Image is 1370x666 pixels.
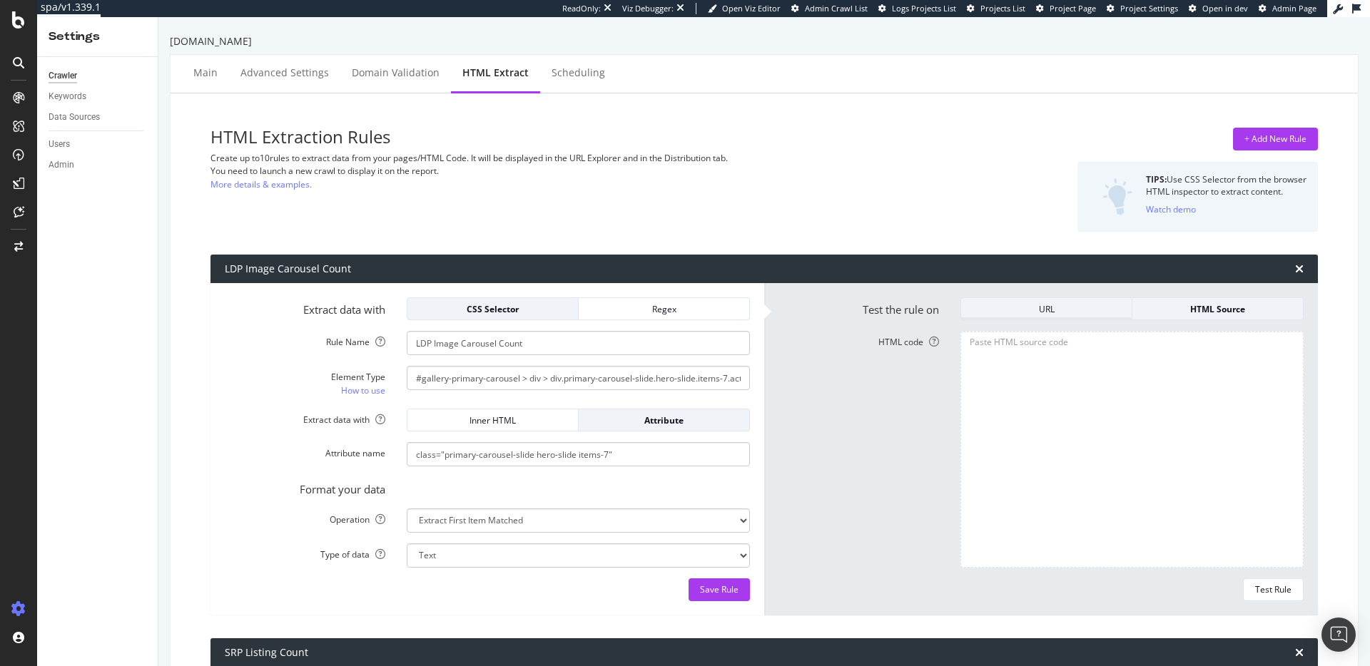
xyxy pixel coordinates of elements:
input: Provide a name [407,331,750,355]
a: More details & examples. [210,177,312,192]
div: Regex [590,303,738,315]
div: Crawler [49,68,77,83]
a: Data Sources [49,110,148,125]
span: Open Viz Editor [722,3,781,14]
div: Watch demo [1146,203,1196,215]
a: Open in dev [1189,3,1248,14]
div: Main [193,66,218,80]
button: Regex [579,297,750,320]
label: Type of data [214,543,396,560]
h3: HTML Extraction Rules [210,128,941,146]
span: Admin Page [1272,3,1316,14]
div: Test Rule [1255,583,1292,595]
button: Attribute [579,409,750,431]
strong: TIPS: [1146,173,1167,185]
label: Extract data with [214,409,396,426]
div: HTML inspector to extract content. [1146,185,1306,198]
div: CSS Selector [419,303,567,315]
div: Settings [49,29,146,45]
a: Project Page [1036,3,1096,14]
a: How to use [341,383,385,398]
a: Open Viz Editor [708,3,781,14]
span: Project Settings [1120,3,1178,14]
button: URL [960,297,1132,320]
div: LDP Image Carousel Count [225,262,351,276]
a: Keywords [49,89,148,104]
div: Data Sources [49,110,100,125]
button: + Add New Rule [1233,128,1318,150]
button: CSS Selector [407,297,579,320]
div: [DOMAIN_NAME] [170,34,1359,48]
div: Domain Validation [352,66,440,80]
div: Viz Debugger: [622,3,674,14]
div: Keywords [49,89,86,104]
div: Advanced Settings [240,66,329,80]
a: Admin Crawl List [791,3,868,14]
span: Admin Crawl List [805,3,868,14]
div: HTML Source [1144,303,1292,315]
label: Operation [214,508,396,526]
span: Project Page [1050,3,1096,14]
label: Extract data with [214,297,396,317]
label: Format your data [214,477,396,497]
span: Logs Projects List [892,3,956,14]
div: times [1295,263,1304,275]
label: HTML code [768,331,950,568]
button: Inner HTML [407,409,579,431]
a: Users [49,137,148,152]
div: Open Intercom Messenger [1321,618,1356,652]
div: Element Type [225,371,385,383]
label: Rule Name [214,331,396,348]
input: CSS Expression [407,366,750,390]
a: Project Settings [1107,3,1178,14]
label: Test the rule on [768,297,950,317]
span: Open in dev [1202,3,1248,14]
button: Test Rule [1243,578,1304,601]
button: HTML Source [1132,297,1304,320]
div: Use CSS Selector from the browser [1146,173,1306,185]
a: Projects List [967,3,1025,14]
span: Projects List [980,3,1025,14]
div: You need to launch a new crawl to display it on the report. [210,165,941,177]
div: Users [49,137,70,152]
a: Logs Projects List [878,3,956,14]
div: ReadOnly: [562,3,601,14]
div: Admin [49,158,74,173]
div: Create up to 10 rules to extract data from your pages/HTML Code. It will be displayed in the URL ... [210,152,941,164]
div: + Add New Rule [1244,133,1306,145]
div: Inner HTML [419,414,567,426]
div: Save Rule [700,583,739,595]
div: URL [973,303,1120,315]
div: SRP Listing Count [225,645,308,660]
button: Watch demo [1146,198,1196,220]
a: Crawler [49,68,148,83]
div: times [1295,647,1304,658]
div: Scheduling [552,66,605,80]
img: DZQOUYU0WpgAAAAASUVORK5CYII= [1102,178,1132,215]
button: Save Rule [689,578,750,601]
div: HTML Extract [462,66,529,80]
a: Admin Page [1259,3,1316,14]
div: Attribute [590,414,738,426]
a: Admin [49,158,148,173]
div: Attribute name [225,447,385,459]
